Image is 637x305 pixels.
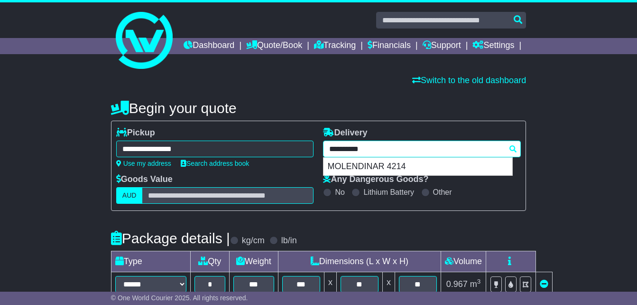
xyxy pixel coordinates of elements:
td: Dimensions (L x W x H) [278,251,441,272]
label: kg/cm [242,236,265,246]
td: Qty [190,251,229,272]
td: Weight [229,251,278,272]
td: x [324,272,336,297]
span: m [470,279,481,289]
label: Lithium Battery [363,188,414,197]
td: Volume [441,251,486,272]
a: Settings [472,38,514,54]
h4: Package details | [111,230,230,246]
a: Quote/Book [246,38,302,54]
h4: Begin your quote [111,100,526,116]
label: AUD [116,187,143,204]
span: 0.967 [446,279,468,289]
sup: 3 [477,278,481,285]
label: Delivery [323,128,367,138]
label: Goods Value [116,174,173,185]
td: x [382,272,395,297]
label: Any Dangerous Goods? [323,174,428,185]
label: Other [433,188,452,197]
a: Use my address [116,160,171,167]
label: Pickup [116,128,155,138]
a: Switch to the old dashboard [412,76,526,85]
a: Search address book [181,160,249,167]
a: Support [423,38,461,54]
label: lb/in [281,236,297,246]
span: © One World Courier 2025. All rights reserved. [111,294,248,302]
a: Financials [368,38,411,54]
div: MOLENDINAR 4214 [323,158,512,176]
a: Dashboard [184,38,234,54]
a: Tracking [314,38,356,54]
a: Remove this item [540,279,548,289]
td: Type [111,251,190,272]
label: No [335,188,344,197]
